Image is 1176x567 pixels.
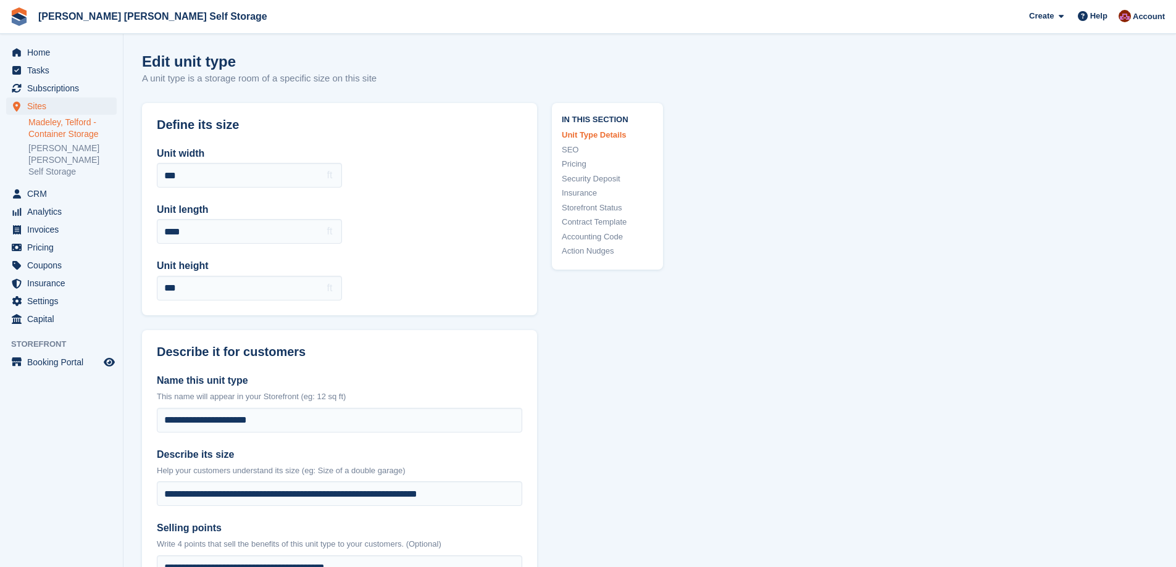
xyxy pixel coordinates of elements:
[157,259,342,273] label: Unit height
[562,158,653,170] a: Pricing
[6,221,117,238] a: menu
[562,245,653,257] a: Action Nudges
[157,447,522,462] label: Describe its size
[6,44,117,61] a: menu
[157,538,522,550] p: Write 4 points that sell the benefits of this unit type to your customers. (Optional)
[157,521,522,536] label: Selling points
[142,72,377,86] p: A unit type is a storage room of a specific size on this site
[27,97,101,115] span: Sites
[157,373,522,388] label: Name this unit type
[33,6,272,27] a: [PERSON_NAME] [PERSON_NAME] Self Storage
[1090,10,1107,22] span: Help
[6,257,117,274] a: menu
[6,292,117,310] a: menu
[28,143,117,178] a: [PERSON_NAME] [PERSON_NAME] Self Storage
[157,146,342,161] label: Unit width
[27,354,101,371] span: Booking Portal
[6,310,117,328] a: menu
[142,53,377,70] h1: Edit unit type
[157,465,522,477] p: Help your customers understand its size (eg: Size of a double garage)
[6,185,117,202] a: menu
[562,113,653,125] span: In this section
[6,80,117,97] a: menu
[28,117,117,140] a: Madeley, Telford - Container Storage
[11,338,123,350] span: Storefront
[27,221,101,238] span: Invoices
[27,292,101,310] span: Settings
[157,391,522,403] p: This name will appear in your Storefront (eg: 12 sq ft)
[1029,10,1054,22] span: Create
[1133,10,1165,23] span: Account
[6,62,117,79] a: menu
[157,118,522,132] h2: Define its size
[27,80,101,97] span: Subscriptions
[6,275,117,292] a: menu
[27,203,101,220] span: Analytics
[27,185,101,202] span: CRM
[10,7,28,26] img: stora-icon-8386f47178a22dfd0bd8f6a31ec36ba5ce8667c1dd55bd0f319d3a0aa187defe.svg
[562,173,653,185] a: Security Deposit
[27,44,101,61] span: Home
[6,354,117,371] a: menu
[562,129,653,141] a: Unit Type Details
[6,97,117,115] a: menu
[562,202,653,214] a: Storefront Status
[102,355,117,370] a: Preview store
[157,345,522,359] h2: Describe it for customers
[27,310,101,328] span: Capital
[157,202,342,217] label: Unit length
[27,275,101,292] span: Insurance
[562,187,653,199] a: Insurance
[27,257,101,274] span: Coupons
[1119,10,1131,22] img: Ben Spickernell
[27,62,101,79] span: Tasks
[562,144,653,156] a: SEO
[6,239,117,256] a: menu
[562,216,653,228] a: Contract Template
[562,231,653,243] a: Accounting Code
[6,203,117,220] a: menu
[27,239,101,256] span: Pricing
